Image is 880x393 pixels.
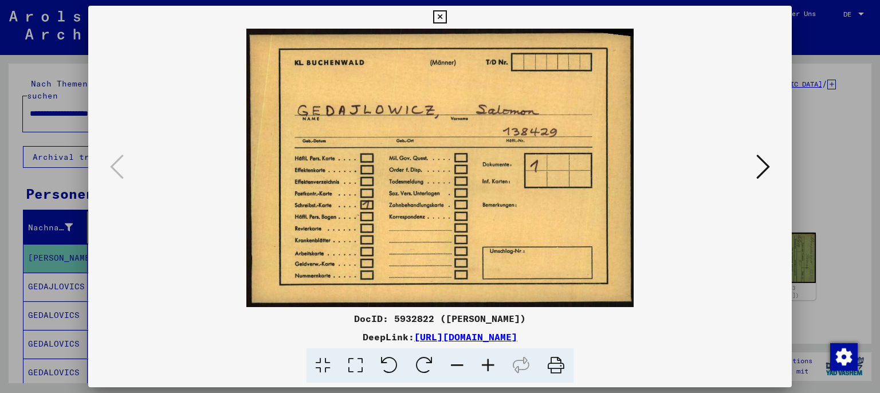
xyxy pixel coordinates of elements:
[88,330,792,344] div: DeepLink:
[830,343,857,370] div: Zustimmung ändern
[127,29,753,307] img: 001.jpg
[88,312,792,325] div: DocID: 5932822 ([PERSON_NAME])
[830,343,858,371] img: Zustimmung ändern
[414,331,517,343] a: [URL][DOMAIN_NAME]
